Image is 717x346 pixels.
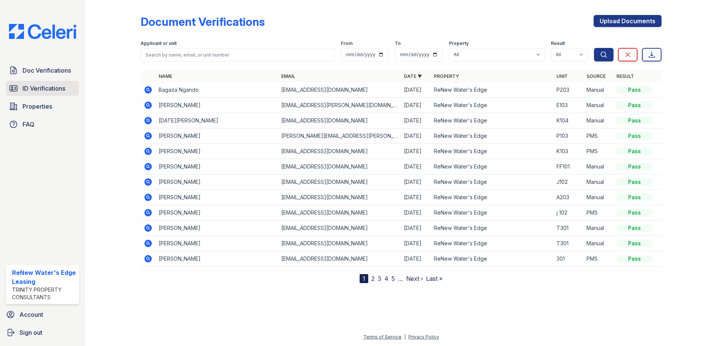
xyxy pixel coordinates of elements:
td: [PERSON_NAME] [156,174,278,190]
td: [DATE] [401,221,431,236]
span: Doc Verifications [22,66,71,75]
td: [DATE] [401,251,431,267]
td: [DATE] [401,128,431,144]
td: PMS [583,205,613,221]
td: [EMAIL_ADDRESS][DOMAIN_NAME] [278,174,401,190]
td: ReNew Water's Edge [431,144,553,159]
td: [DATE] [401,144,431,159]
div: Pass [616,163,652,170]
td: ReNew Water's Edge [431,221,553,236]
td: Manual [583,221,613,236]
td: ReNew Water's Edge [431,190,553,205]
td: ReNew Water's Edge [431,98,553,113]
input: Search by name, email, or unit number [141,48,335,61]
label: Property [449,40,469,46]
td: [PERSON_NAME] [156,221,278,236]
div: Pass [616,86,652,94]
div: Pass [616,148,652,155]
td: [EMAIL_ADDRESS][DOMAIN_NAME] [278,251,401,267]
a: Source [586,73,606,79]
label: Result [551,40,565,46]
td: ReNew Water's Edge [431,159,553,174]
div: Pass [616,255,652,262]
a: Property [434,73,459,79]
td: [EMAIL_ADDRESS][DOMAIN_NAME] [278,113,401,128]
a: Next › [406,275,423,282]
a: 4 [384,275,388,282]
td: PMS [583,128,613,144]
td: A203 [553,190,583,205]
td: [DATE] [401,159,431,174]
td: P203 [553,82,583,98]
a: FAQ [6,117,79,132]
td: PMS [583,144,613,159]
div: Pass [616,178,652,186]
td: [EMAIL_ADDRESS][DOMAIN_NAME] [278,190,401,205]
label: Applicant or unit [141,40,177,46]
a: Last » [426,275,442,282]
div: Pass [616,117,652,124]
td: T301 [553,236,583,251]
td: ReNew Water's Edge [431,205,553,221]
td: j 102 [553,205,583,221]
a: Properties [6,99,79,114]
td: ReNew Water's Edge [431,174,553,190]
td: 301 [553,251,583,267]
td: Manual [583,174,613,190]
td: [PERSON_NAME] [156,144,278,159]
label: To [395,40,401,46]
td: [DATE] [401,174,431,190]
td: [EMAIL_ADDRESS][DOMAIN_NAME] [278,159,401,174]
td: [DATE] [401,98,431,113]
a: 2 [371,275,375,282]
div: | [404,334,406,340]
a: Doc Verifications [6,63,79,78]
a: Date ▼ [404,73,422,79]
label: From [341,40,352,46]
div: Pass [616,101,652,109]
a: Sign out [3,325,82,340]
span: Sign out [19,328,42,337]
td: FF101 [553,159,583,174]
td: [PERSON_NAME] [156,251,278,267]
a: Email [281,73,295,79]
td: [DATE] [401,236,431,251]
td: [EMAIL_ADDRESS][DOMAIN_NAME] [278,82,401,98]
a: Account [3,307,82,322]
a: 5 [391,275,395,282]
td: [DATE] [401,205,431,221]
td: [EMAIL_ADDRESS][DOMAIN_NAME] [278,205,401,221]
div: Pass [616,194,652,201]
span: Account [19,310,43,319]
td: [EMAIL_ADDRESS][DOMAIN_NAME] [278,221,401,236]
td: T301 [553,221,583,236]
td: [PERSON_NAME] [156,98,278,113]
td: [EMAIL_ADDRESS][DOMAIN_NAME] [278,144,401,159]
td: ReNew Water's Edge [431,82,553,98]
td: PMS [583,251,613,267]
td: Manual [583,113,613,128]
a: 3 [378,275,381,282]
td: ReNew Water's Edge [431,113,553,128]
td: [DATE] [401,113,431,128]
td: J102 [553,174,583,190]
td: [PERSON_NAME][EMAIL_ADDRESS][PERSON_NAME][DOMAIN_NAME] [278,128,401,144]
td: K103 [553,144,583,159]
td: Manual [583,236,613,251]
td: [EMAIL_ADDRESS][PERSON_NAME][DOMAIN_NAME] [278,98,401,113]
span: … [398,274,403,283]
a: Terms of Service [363,334,402,340]
td: P103 [553,128,583,144]
div: Trinity Property Consultants [12,286,76,301]
span: Properties [22,102,52,111]
div: Pass [616,240,652,247]
div: Pass [616,132,652,140]
td: ReNew Water's Edge [431,128,553,144]
a: Upload Documents [594,15,661,27]
span: ID Verifications [22,84,65,93]
div: Document Verifications [141,15,265,28]
div: 1 [360,274,368,283]
a: Privacy Policy [408,334,439,340]
td: ReNew Water's Edge [431,236,553,251]
td: Manual [583,98,613,113]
